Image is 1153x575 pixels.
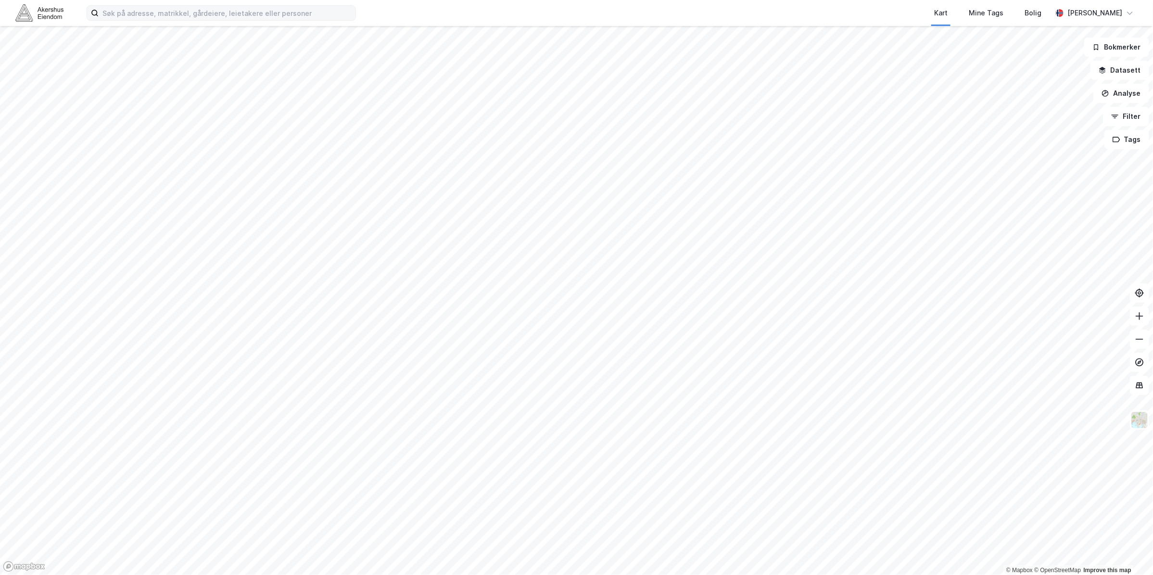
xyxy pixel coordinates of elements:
[1105,529,1153,575] iframe: Chat Widget
[934,7,948,19] div: Kart
[1084,38,1149,57] button: Bokmerker
[1103,107,1149,126] button: Filter
[1105,529,1153,575] div: Kontrollprogram for chat
[1093,84,1149,103] button: Analyse
[99,6,355,20] input: Søk på adresse, matrikkel, gårdeiere, leietakere eller personer
[1084,567,1131,574] a: Improve this map
[1025,7,1041,19] div: Bolig
[1090,61,1149,80] button: Datasett
[1034,567,1081,574] a: OpenStreetMap
[969,7,1003,19] div: Mine Tags
[1067,7,1122,19] div: [PERSON_NAME]
[1130,411,1149,429] img: Z
[15,4,63,21] img: akershus-eiendom-logo.9091f326c980b4bce74ccdd9f866810c.svg
[1006,567,1033,574] a: Mapbox
[1104,130,1149,149] button: Tags
[3,561,45,572] a: Mapbox homepage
